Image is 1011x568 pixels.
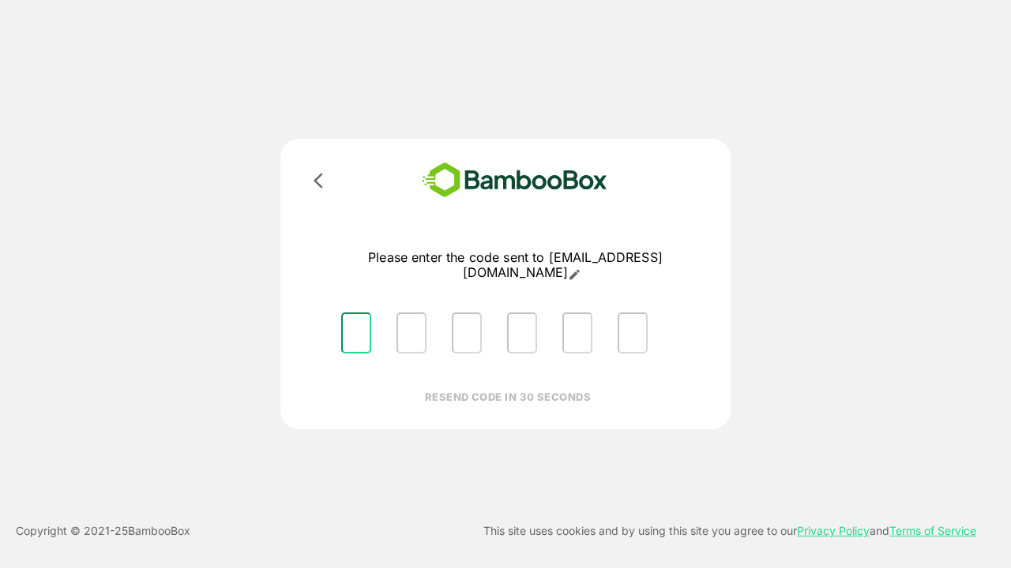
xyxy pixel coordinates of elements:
a: Privacy Policy [797,524,870,537]
input: Please enter OTP character 6 [618,312,648,353]
input: Please enter OTP character 5 [562,312,592,353]
a: Terms of Service [889,524,976,537]
p: This site uses cookies and by using this site you agree to our and [483,521,976,540]
img: bamboobox [399,158,630,203]
input: Please enter OTP character 4 [507,312,537,353]
input: Please enter OTP character 3 [452,312,482,353]
input: Please enter OTP character 1 [341,312,371,353]
p: Copyright © 2021- 25 BambooBox [16,521,190,540]
p: Please enter the code sent to [EMAIL_ADDRESS][DOMAIN_NAME] [329,250,702,281]
input: Please enter OTP character 2 [397,312,427,353]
